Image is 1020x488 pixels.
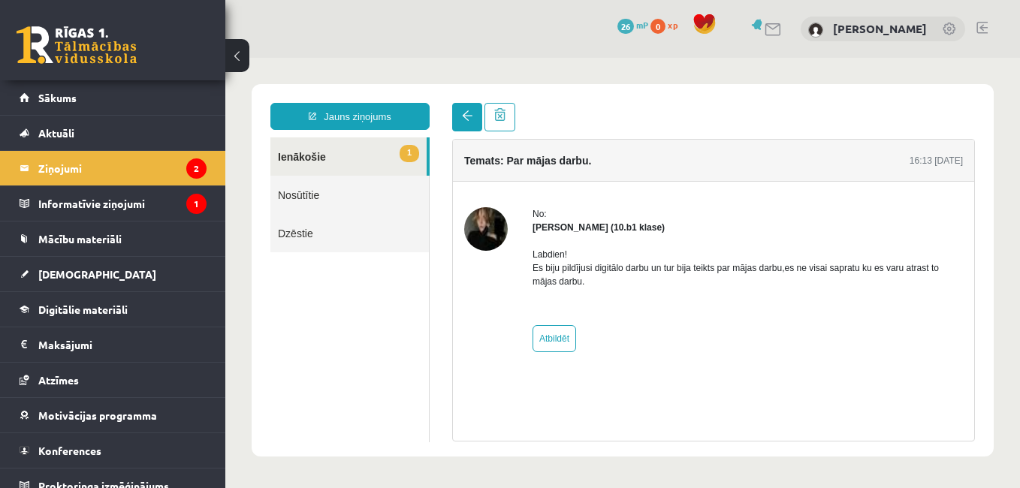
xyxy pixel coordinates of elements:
[174,87,194,104] span: 1
[45,118,204,156] a: Nosūtītie
[307,267,351,294] a: Atbildēt
[808,23,823,38] img: Linda Kalniņa
[45,45,204,72] a: Jauns ziņojums
[38,327,207,362] legend: Maksājumi
[20,186,207,221] a: Informatīvie ziņojumi1
[38,267,156,281] span: [DEMOGRAPHIC_DATA]
[833,21,927,36] a: [PERSON_NAME]
[307,164,439,175] strong: [PERSON_NAME] (10.b1 klase)
[38,126,74,140] span: Aktuāli
[684,96,738,110] div: 16:13 [DATE]
[38,186,207,221] legend: Informatīvie ziņojumi
[20,151,207,185] a: Ziņojumi2
[668,19,677,31] span: xp
[17,26,137,64] a: Rīgas 1. Tālmācības vidusskola
[20,363,207,397] a: Atzīmes
[38,151,207,185] legend: Ziņojumi
[617,19,648,31] a: 26 mP
[20,221,207,256] a: Mācību materiāli
[617,19,634,34] span: 26
[45,156,204,194] a: Dzēstie
[239,97,366,109] h4: Temats: Par mājas darbu.
[38,91,77,104] span: Sākums
[38,408,157,422] span: Motivācijas programma
[45,80,201,118] a: 1Ienākošie
[38,373,79,387] span: Atzīmes
[239,149,282,193] img: Madara Andersone
[650,19,665,34] span: 0
[20,433,207,468] a: Konferences
[20,257,207,291] a: [DEMOGRAPHIC_DATA]
[38,303,128,316] span: Digitālie materiāli
[20,80,207,115] a: Sākums
[38,444,101,457] span: Konferences
[636,19,648,31] span: mP
[650,19,685,31] a: 0 xp
[38,232,122,246] span: Mācību materiāli
[307,190,738,230] p: Labdien! Es biju pildījusi digitālo darbu un tur bija teikts par mājas darbu,es ne visai sapratu ...
[307,149,738,163] div: No:
[20,116,207,150] a: Aktuāli
[20,398,207,432] a: Motivācijas programma
[20,327,207,362] a: Maksājumi
[186,194,207,214] i: 1
[186,158,207,179] i: 2
[20,292,207,327] a: Digitālie materiāli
